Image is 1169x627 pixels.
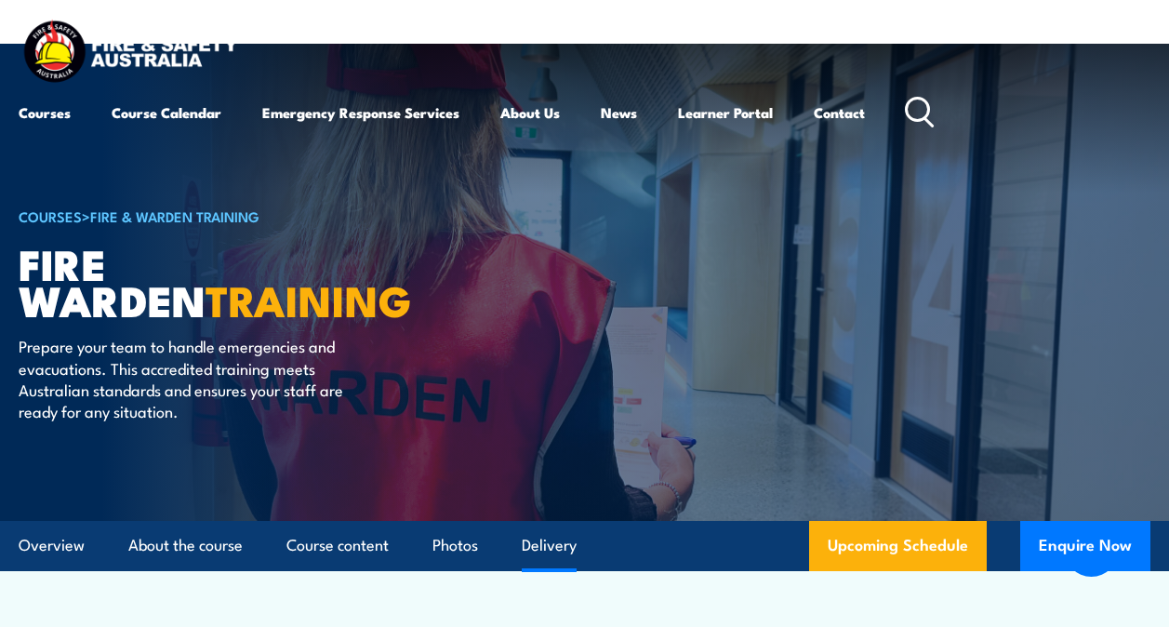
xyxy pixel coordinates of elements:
[19,206,82,226] a: COURSES
[19,90,71,135] a: Courses
[809,521,987,571] a: Upcoming Schedule
[678,90,773,135] a: Learner Portal
[19,205,478,227] h6: >
[19,245,478,317] h1: Fire Warden
[112,90,221,135] a: Course Calendar
[286,521,389,570] a: Course content
[128,521,243,570] a: About the course
[500,90,560,135] a: About Us
[206,267,412,331] strong: TRAINING
[601,90,637,135] a: News
[1020,521,1150,571] button: Enquire Now
[432,521,478,570] a: Photos
[814,90,865,135] a: Contact
[19,521,85,570] a: Overview
[522,521,577,570] a: Delivery
[90,206,259,226] a: Fire & Warden Training
[262,90,459,135] a: Emergency Response Services
[19,335,358,422] p: Prepare your team to handle emergencies and evacuations. This accredited training meets Australia...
